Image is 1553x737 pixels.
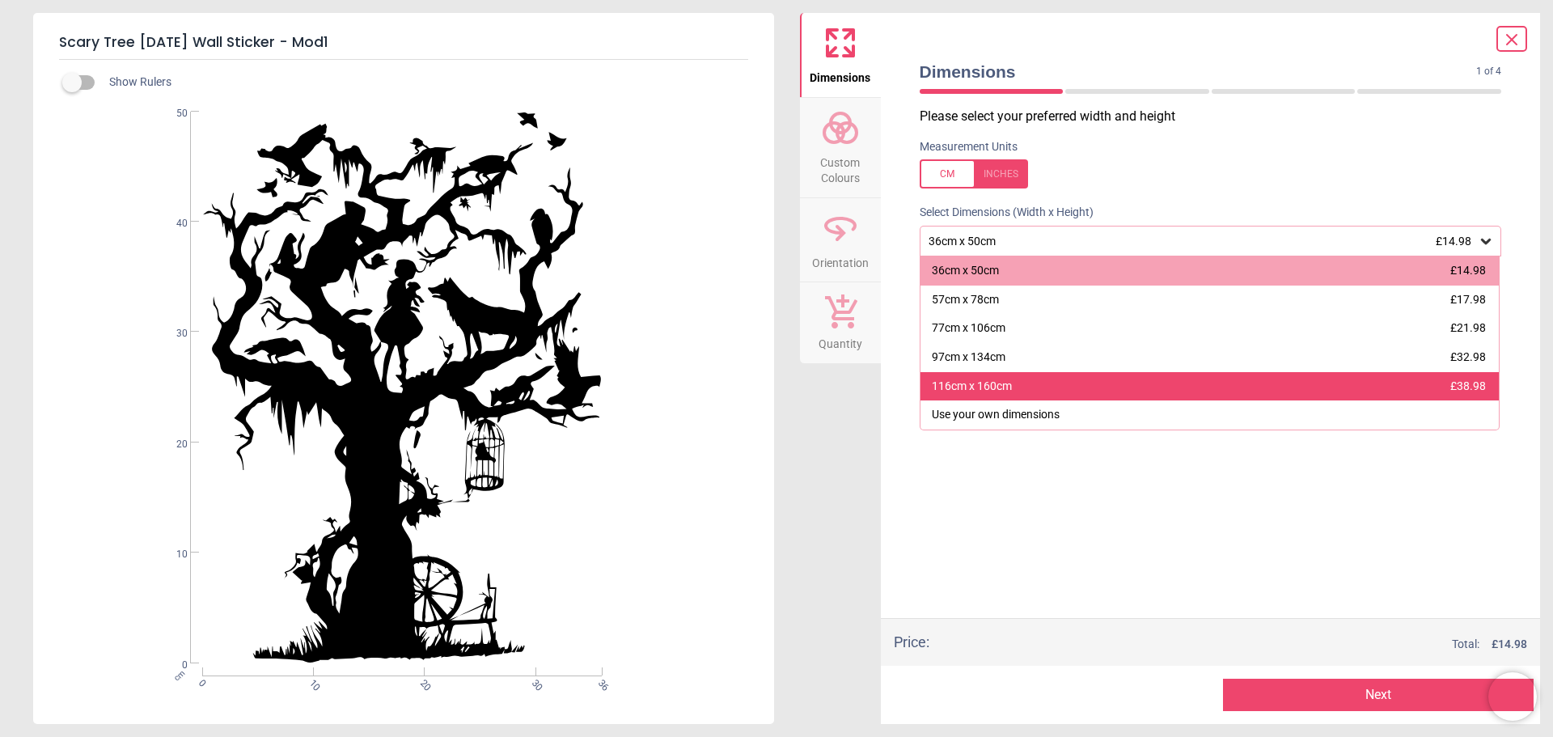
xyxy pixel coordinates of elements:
[932,407,1060,423] div: Use your own dimensions
[812,248,869,272] span: Orientation
[932,292,999,308] div: 57cm x 78cm
[954,637,1528,653] div: Total:
[528,677,539,688] span: 30
[1492,637,1527,653] span: £
[157,548,188,561] span: 10
[907,205,1094,221] label: Select Dimensions (Width x Height)
[157,659,188,672] span: 0
[59,26,748,60] h5: Scary Tree [DATE] Wall Sticker - Mod1
[920,139,1018,155] label: Measurement Units
[920,108,1515,125] p: Please select your preferred width and height
[1498,637,1527,650] span: 14.98
[932,320,1005,337] div: 77cm x 106cm
[172,667,187,682] span: cm
[1450,264,1486,277] span: £14.98
[306,677,316,688] span: 10
[810,62,870,87] span: Dimensions
[1450,293,1486,306] span: £17.98
[800,98,881,197] button: Custom Colours
[157,327,188,341] span: 30
[417,677,428,688] span: 20
[1450,350,1486,363] span: £32.98
[1223,679,1534,711] button: Next
[932,379,1012,395] div: 116cm x 160cm
[157,217,188,231] span: 40
[1476,65,1501,78] span: 1 of 4
[927,235,1479,248] div: 36cm x 50cm
[932,349,1005,366] div: 97cm x 134cm
[920,60,1477,83] span: Dimensions
[819,328,862,353] span: Quantity
[595,677,605,688] span: 36
[894,632,929,652] div: Price :
[1436,235,1471,248] span: £14.98
[1450,321,1486,334] span: £21.98
[932,263,999,279] div: 36cm x 50cm
[802,147,879,187] span: Custom Colours
[800,198,881,282] button: Orientation
[72,73,774,92] div: Show Rulers
[800,282,881,363] button: Quantity
[1450,379,1486,392] span: £38.98
[1488,672,1537,721] iframe: Brevo live chat
[157,107,188,121] span: 50
[800,13,881,97] button: Dimensions
[195,677,205,688] span: 0
[157,438,188,451] span: 20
